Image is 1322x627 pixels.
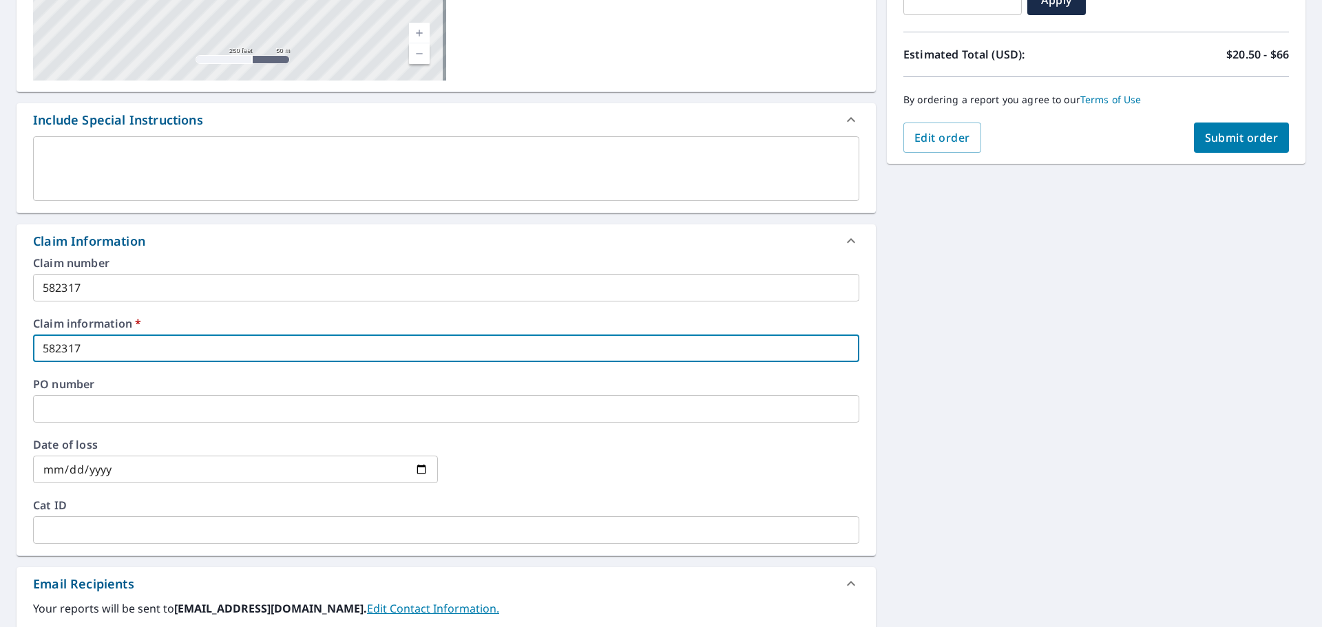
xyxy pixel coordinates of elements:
[33,232,145,251] div: Claim Information
[33,318,859,329] label: Claim information
[409,43,430,64] a: Current Level 17, Zoom Out
[17,103,876,136] div: Include Special Instructions
[903,123,981,153] button: Edit order
[33,379,859,390] label: PO number
[33,439,438,450] label: Date of loss
[33,575,134,593] div: Email Recipients
[17,567,876,600] div: Email Recipients
[174,601,367,616] b: [EMAIL_ADDRESS][DOMAIN_NAME].
[1205,130,1279,145] span: Submit order
[33,257,859,268] label: Claim number
[903,94,1289,106] p: By ordering a report you agree to our
[903,46,1096,63] p: Estimated Total (USD):
[33,111,203,129] div: Include Special Instructions
[1194,123,1290,153] button: Submit order
[1080,93,1142,106] a: Terms of Use
[367,601,499,616] a: EditContactInfo
[914,130,970,145] span: Edit order
[33,500,859,511] label: Cat ID
[1226,46,1289,63] p: $20.50 - $66
[17,224,876,257] div: Claim Information
[409,23,430,43] a: Current Level 17, Zoom In
[33,600,859,617] label: Your reports will be sent to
